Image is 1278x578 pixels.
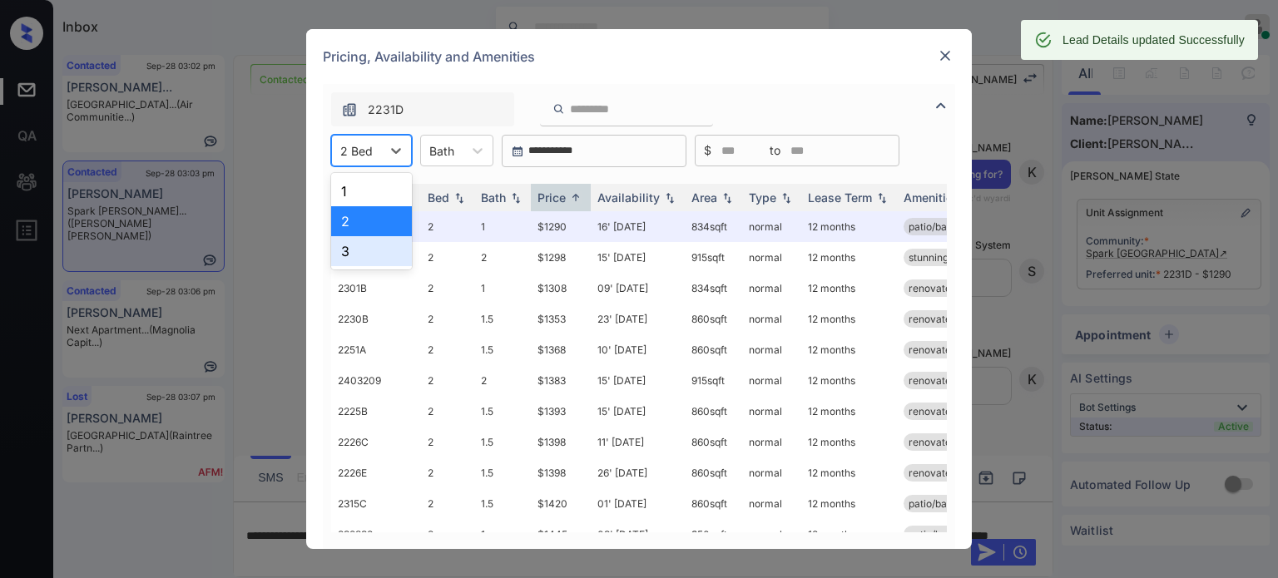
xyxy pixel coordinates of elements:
td: normal [742,211,801,242]
td: 01' [DATE] [591,488,685,519]
td: 860 sqft [685,396,742,427]
td: 12 months [801,365,897,396]
img: sorting [567,191,584,204]
td: 2226C [331,427,421,457]
td: 12 months [801,242,897,273]
div: Bath [481,190,506,205]
span: patio/balcony [909,497,973,510]
td: 2 [421,334,474,365]
div: Amenities [904,190,959,205]
td: 915 sqft [685,365,742,396]
td: $1445 [531,519,591,550]
div: Area [691,190,717,205]
td: 2 [474,242,531,273]
span: patio/balcony [909,220,973,233]
span: patio/balcony [909,528,973,541]
td: 23' [DATE] [591,304,685,334]
td: 16' [DATE] [591,211,685,242]
td: 10' [DATE] [591,334,685,365]
div: Availability [597,190,660,205]
td: 03' [DATE] [591,519,685,550]
td: 2 [421,488,474,519]
td: 2 [421,396,474,427]
span: renovated [909,343,957,356]
img: sorting [451,192,468,204]
td: 12 months [801,273,897,304]
div: Type [749,190,776,205]
td: 860 sqft [685,488,742,519]
td: normal [742,488,801,519]
td: 11' [DATE] [591,427,685,457]
td: 1.5 [474,304,531,334]
span: stunning views*... [909,251,989,264]
td: $1383 [531,365,591,396]
td: 09' [DATE] [591,273,685,304]
img: sorting [661,192,678,204]
td: 1 [474,211,531,242]
td: normal [742,457,801,488]
img: icon-zuma [341,101,358,118]
img: icon-zuma [931,96,951,116]
span: renovated [909,282,957,294]
div: 1 [331,176,412,206]
td: 1.5 [474,396,531,427]
img: sorting [778,192,795,204]
td: 15' [DATE] [591,242,685,273]
td: normal [742,365,801,396]
td: normal [742,273,801,304]
td: 2 [421,273,474,304]
span: renovated [909,374,957,387]
td: 2230B [331,304,421,334]
td: 12 months [801,519,897,550]
td: 1 [474,273,531,304]
td: 1.5 [474,427,531,457]
td: 15' [DATE] [591,396,685,427]
td: normal [742,334,801,365]
td: 12 months [801,457,897,488]
span: renovated [909,436,957,448]
td: 1.5 [474,334,531,365]
span: renovated [909,467,957,479]
img: sorting [874,192,890,204]
div: 2 [331,206,412,236]
img: sorting [719,192,736,204]
img: close [937,47,954,64]
td: 15' [DATE] [591,365,685,396]
td: 2226E [331,457,421,488]
td: 12 months [801,488,897,519]
td: 2 [421,304,474,334]
td: 2251A [331,334,421,365]
span: 2231D [368,101,404,119]
td: normal [742,304,801,334]
td: 12 months [801,427,897,457]
td: normal [742,396,801,427]
img: icon-zuma [552,101,565,116]
td: $1353 [531,304,591,334]
td: $1308 [531,273,591,304]
div: Pricing, Availability and Amenities [306,29,972,84]
td: 12 months [801,304,897,334]
td: 1.5 [474,457,531,488]
img: sorting [508,192,524,204]
td: 232832 [331,519,421,550]
td: 2301B [331,273,421,304]
td: $1290 [531,211,591,242]
td: 1 [474,519,531,550]
td: $1298 [531,242,591,273]
td: normal [742,242,801,273]
td: 860 sqft [685,457,742,488]
span: to [770,141,780,160]
td: 860 sqft [685,304,742,334]
td: 26' [DATE] [591,457,685,488]
td: 834 sqft [685,273,742,304]
td: 2 [421,365,474,396]
div: 3 [331,236,412,266]
td: 915 sqft [685,242,742,273]
td: 2 [421,242,474,273]
td: 860 sqft [685,427,742,457]
td: $1368 [531,334,591,365]
td: $1398 [531,427,591,457]
td: 2 [421,211,474,242]
td: 2 [421,519,474,550]
div: Bed [428,190,449,205]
